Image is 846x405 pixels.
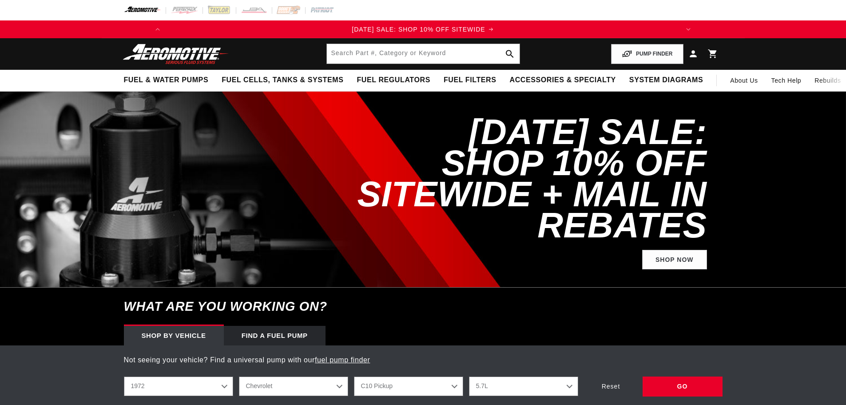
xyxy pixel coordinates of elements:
summary: System Diagrams [623,70,710,91]
span: [DATE] SALE: SHOP 10% OFF SITEWIDE [352,26,485,33]
span: Tech Help [771,76,802,85]
h6: What are you working on? [102,288,745,325]
select: Model [354,377,463,396]
button: search button [500,44,520,64]
div: Find a Fuel Pump [224,326,326,345]
summary: Fuel Filters [437,70,503,91]
button: PUMP FINDER [611,44,683,64]
select: Year [124,377,233,396]
img: Aeromotive [120,44,231,64]
summary: Fuel Cells, Tanks & Systems [215,70,350,91]
select: Make [239,377,348,396]
summary: Tech Help [765,70,808,91]
span: Fuel Regulators [357,76,430,85]
h2: [DATE] SALE: SHOP 10% OFF SITEWIDE + MAIL IN REBATES [327,116,707,241]
a: Shop Now [642,250,707,270]
span: Fuel Cells, Tanks & Systems [222,76,343,85]
div: Shop by vehicle [124,326,224,345]
span: System Diagrams [629,76,703,85]
slideshow-component: Translation missing: en.sections.announcements.announcement_bar [102,20,745,38]
a: [DATE] SALE: SHOP 10% OFF SITEWIDE [167,24,679,34]
summary: Fuel & Water Pumps [117,70,215,91]
button: Translation missing: en.sections.announcements.next_announcement [679,20,697,38]
div: Reset [584,377,638,397]
span: Fuel & Water Pumps [124,76,209,85]
span: Fuel Filters [444,76,496,85]
span: Rebuilds [814,76,841,85]
p: Not seeing your vehicle? Find a universal pump with our [124,354,723,366]
span: Accessories & Specialty [510,76,616,85]
div: Announcement [167,24,679,34]
summary: Accessories & Specialty [503,70,623,91]
a: About Us [723,70,764,91]
div: GO [643,377,723,397]
div: 1 of 3 [167,24,679,34]
select: Engine [469,377,578,396]
button: Translation missing: en.sections.announcements.previous_announcement [149,20,167,38]
summary: Fuel Regulators [350,70,437,91]
a: fuel pump finder [315,356,370,364]
input: Search by Part Number, Category or Keyword [327,44,520,64]
span: About Us [730,77,758,84]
